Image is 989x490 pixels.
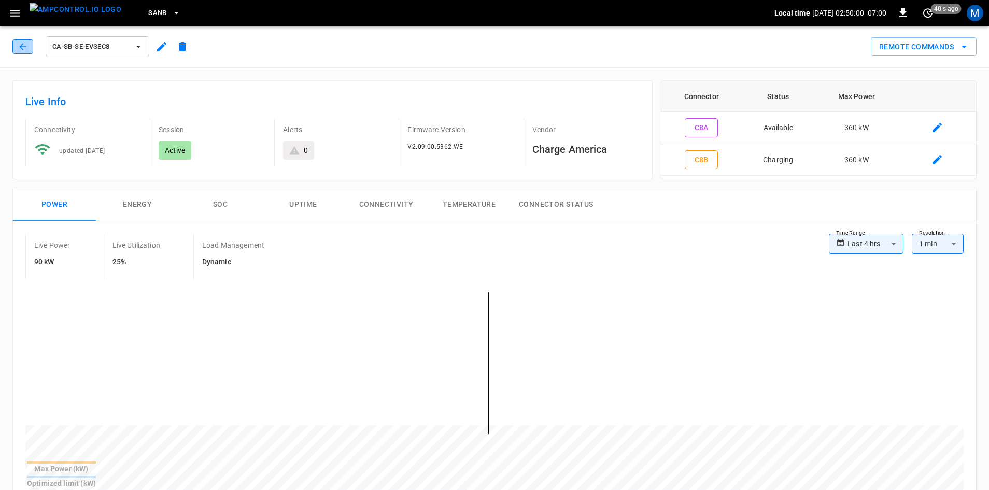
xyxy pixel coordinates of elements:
p: Local time [774,8,810,18]
div: 0 [304,145,308,156]
button: Uptime [262,188,345,221]
td: Available [742,112,815,144]
button: ca-sb-se-evseC8 [46,36,149,57]
button: Energy [96,188,179,221]
th: Connector [661,81,742,112]
th: Status [742,81,815,112]
table: connector table [661,81,976,176]
p: Connectivity [34,124,142,135]
h6: Charge America [532,141,640,158]
button: Power [13,188,96,221]
div: remote commands options [871,37,977,57]
button: Temperature [428,188,511,221]
td: Charging [742,144,815,176]
span: V2.09.00.5362.WE [407,143,463,150]
p: Firmware Version [407,124,515,135]
p: [DATE] 02:50:00 -07:00 [812,8,886,18]
button: set refresh interval [920,5,936,21]
label: Resolution [919,229,945,237]
p: Alerts [283,124,390,135]
h6: 25% [112,257,160,268]
p: Active [165,145,185,156]
span: updated [DATE] [59,147,105,155]
td: 360 kW [815,144,898,176]
button: SOC [179,188,262,221]
div: profile-icon [967,5,983,21]
button: Remote Commands [871,37,977,57]
h6: Dynamic [202,257,264,268]
p: Live Utilization [112,240,160,250]
button: C8B [685,150,718,170]
img: ampcontrol.io logo [30,3,121,16]
div: 1 min [912,234,964,254]
h6: 90 kW [34,257,70,268]
span: ca-sb-se-evseC8 [52,41,129,53]
button: Connectivity [345,188,428,221]
td: 360 kW [815,112,898,144]
button: Connector Status [511,188,601,221]
p: Load Management [202,240,264,250]
th: Max Power [815,81,898,112]
span: 40 s ago [931,4,962,14]
label: Time Range [836,229,865,237]
p: Session [159,124,266,135]
p: Vendor [532,124,640,135]
h6: Live Info [25,93,640,110]
button: C8A [685,118,718,137]
button: SanB [144,3,185,23]
p: Live Power [34,240,70,250]
span: SanB [148,7,167,19]
div: Last 4 hrs [847,234,903,254]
